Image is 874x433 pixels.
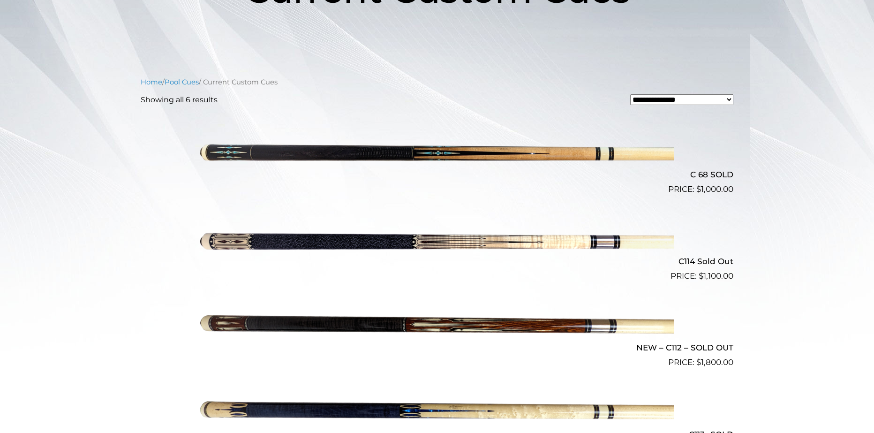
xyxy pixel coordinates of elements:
nav: Breadcrumb [141,77,733,87]
bdi: 1,100.00 [699,271,733,281]
p: Showing all 6 results [141,94,218,106]
span: $ [696,357,701,367]
h2: C 68 SOLD [141,166,733,183]
select: Shop order [630,94,733,105]
a: C 68 SOLD $1,000.00 [141,113,733,196]
a: Pool Cues [165,78,199,86]
span: $ [696,184,701,194]
h2: C114 Sold Out [141,252,733,270]
span: $ [699,271,703,281]
img: NEW - C112 - SOLD OUT [200,286,674,365]
h2: NEW – C112 – SOLD OUT [141,339,733,357]
bdi: 1,000.00 [696,184,733,194]
a: Home [141,78,162,86]
bdi: 1,800.00 [696,357,733,367]
img: C 68 SOLD [200,113,674,192]
a: NEW – C112 – SOLD OUT $1,800.00 [141,286,733,369]
img: C114 Sold Out [200,199,674,278]
a: C114 Sold Out $1,100.00 [141,199,733,282]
